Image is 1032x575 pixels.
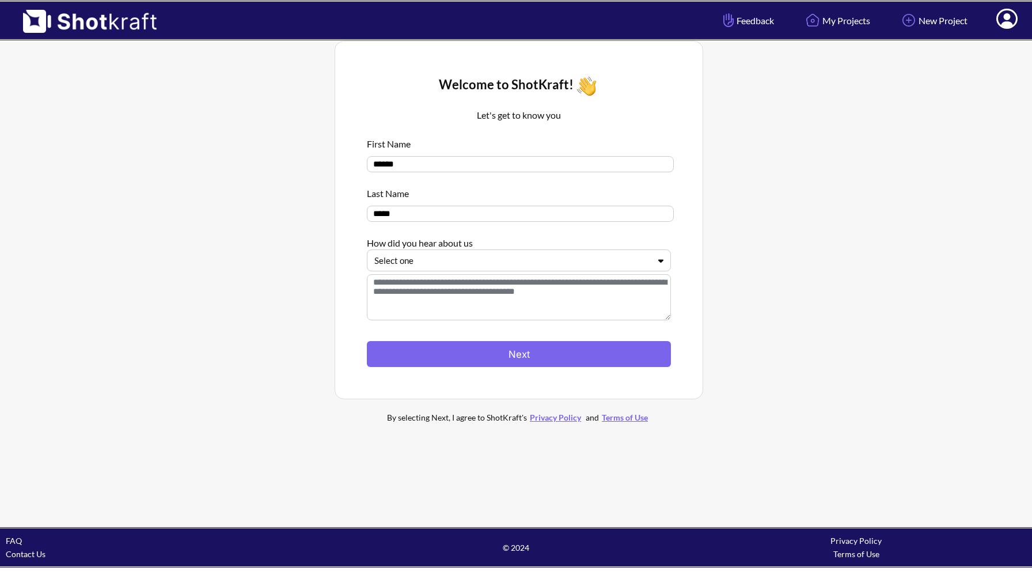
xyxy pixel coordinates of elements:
a: FAQ [6,536,22,546]
a: Privacy Policy [527,413,584,422]
img: Home Icon [803,10,822,30]
span: Feedback [720,14,774,27]
div: Terms of Use [686,547,1026,561]
a: My Projects [794,5,879,36]
div: By selecting Next, I agree to ShotKraft's and [363,411,674,424]
a: Terms of Use [599,413,651,422]
button: Next [367,341,671,367]
div: Last Name [367,181,671,200]
span: © 2024 [346,541,686,554]
img: Add Icon [899,10,919,30]
div: Privacy Policy [686,534,1026,547]
p: Let's get to know you [367,108,671,122]
div: How did you hear about us [367,230,671,249]
div: Welcome to ShotKraft! [367,73,671,99]
img: Wave Icon [574,73,600,99]
a: Contact Us [6,549,45,559]
div: First Name [367,131,671,150]
a: New Project [890,5,976,36]
img: Hand Icon [720,10,737,30]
